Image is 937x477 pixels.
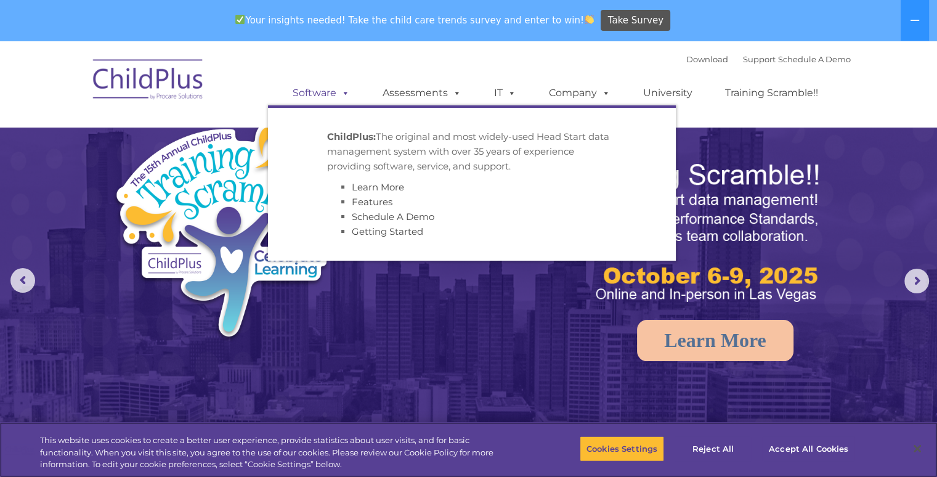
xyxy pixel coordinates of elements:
[637,320,793,361] a: Learn More
[370,81,474,105] a: Assessments
[482,81,529,105] a: IT
[280,81,362,105] a: Software
[235,15,245,24] img: ✅
[608,10,663,31] span: Take Survey
[762,436,855,462] button: Accept All Cookies
[327,129,617,174] p: The original and most widely-used Head Start data management system with over 35 years of experie...
[171,81,209,91] span: Last name
[87,51,210,112] img: ChildPlus by Procare Solutions
[601,10,670,31] a: Take Survey
[585,15,594,24] img: 👏
[904,435,931,462] button: Close
[352,181,404,193] a: Learn More
[713,81,830,105] a: Training Scramble!!
[675,436,752,462] button: Reject All
[352,196,392,208] a: Features
[171,132,224,141] span: Phone number
[743,54,776,64] a: Support
[686,54,728,64] a: Download
[40,434,516,471] div: This website uses cookies to create a better user experience, provide statistics about user visit...
[327,131,376,142] strong: ChildPlus:
[230,8,599,32] span: Your insights needed! Take the child care trends survey and enter to win!
[537,81,623,105] a: Company
[631,81,705,105] a: University
[686,54,851,64] font: |
[778,54,851,64] a: Schedule A Demo
[580,436,664,462] button: Cookies Settings
[352,226,423,237] a: Getting Started
[352,211,434,222] a: Schedule A Demo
